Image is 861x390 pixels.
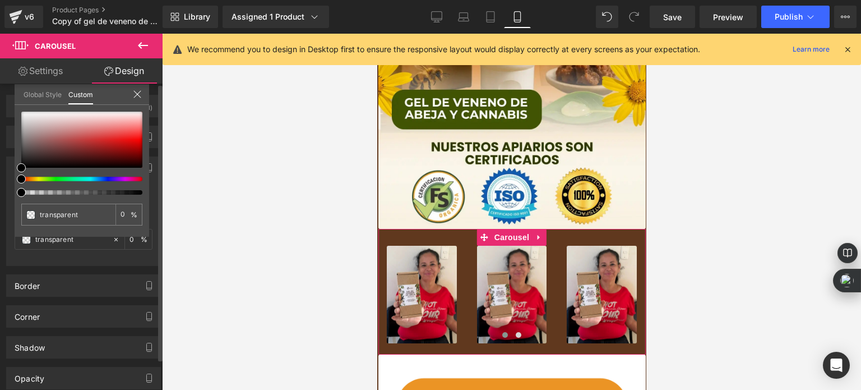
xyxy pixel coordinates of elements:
input: Color [40,209,111,221]
span: Carousel [35,42,76,51]
div: Assigned 1 Product [232,11,320,22]
span: Copy of gel de veneno de abeja - APITOXINA [52,17,160,26]
div: Open Intercom Messenger [823,352,850,379]
button: Undo [596,6,618,28]
p: We recommend you to design in Desktop first to ensure the responsive layout would display correct... [187,43,700,56]
button: Publish [761,6,830,28]
a: Laptop [450,6,477,28]
span: Library [184,12,210,22]
a: New Library [163,6,218,28]
div: % [115,204,142,226]
a: Design [84,58,165,84]
span: Preview [713,11,743,23]
a: Preview [700,6,757,28]
a: Product Pages [52,6,181,15]
button: More [834,6,857,28]
span: Publish [775,12,803,21]
a: v6 [4,6,43,28]
a: Desktop [423,6,450,28]
a: Mobile [504,6,531,28]
div: v6 [22,10,36,24]
button: Redo [623,6,645,28]
a: Global Style [24,84,62,103]
a: Custom [68,84,93,104]
a: Learn more [788,43,834,56]
a: Tablet [477,6,504,28]
span: Save [663,11,682,23]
